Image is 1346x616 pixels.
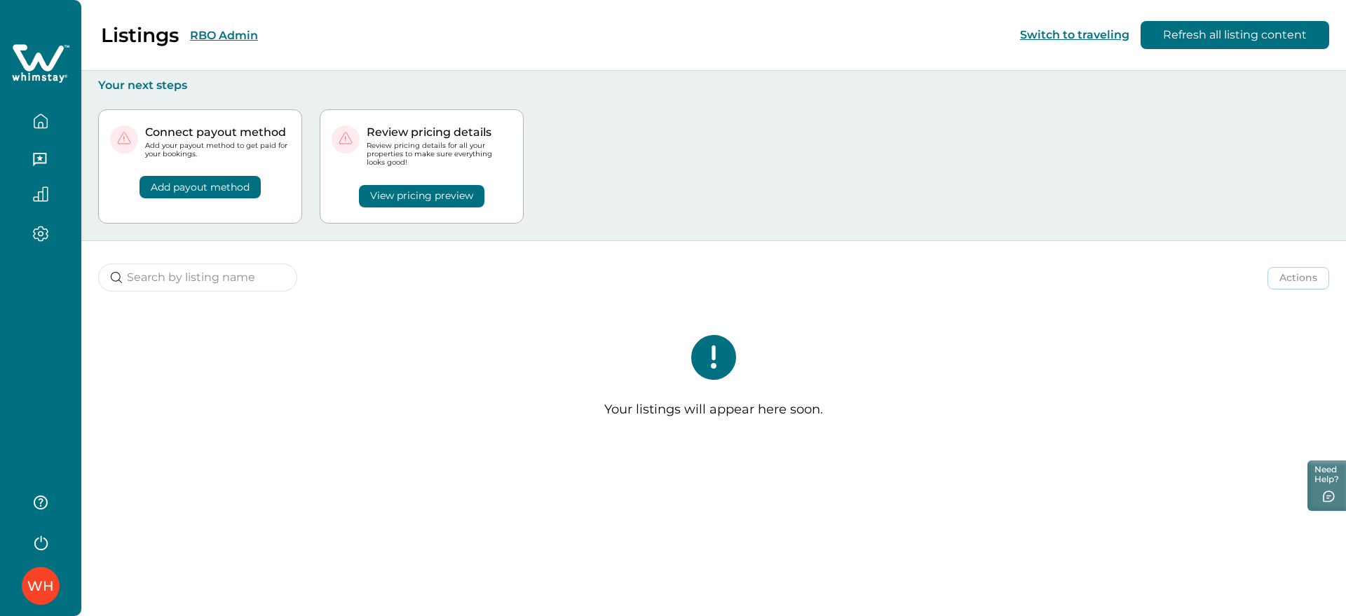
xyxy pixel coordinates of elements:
[27,569,54,603] div: Whimstay Host
[98,263,297,292] input: Search by listing name
[1267,267,1329,289] button: Actions
[359,185,484,207] button: View pricing preview
[367,125,512,139] p: Review pricing details
[367,142,512,167] p: Review pricing details for all your properties to make sure everything looks good!
[190,29,258,42] button: RBO Admin
[145,125,290,139] p: Connect payout method
[1141,21,1329,49] button: Refresh all listing content
[145,142,290,158] p: Add your payout method to get paid for your bookings.
[101,23,179,47] p: Listings
[98,78,1329,93] p: Your next steps
[604,402,823,418] p: Your listings will appear here soon.
[140,176,261,198] button: Add payout method
[1020,28,1129,41] button: Switch to traveling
